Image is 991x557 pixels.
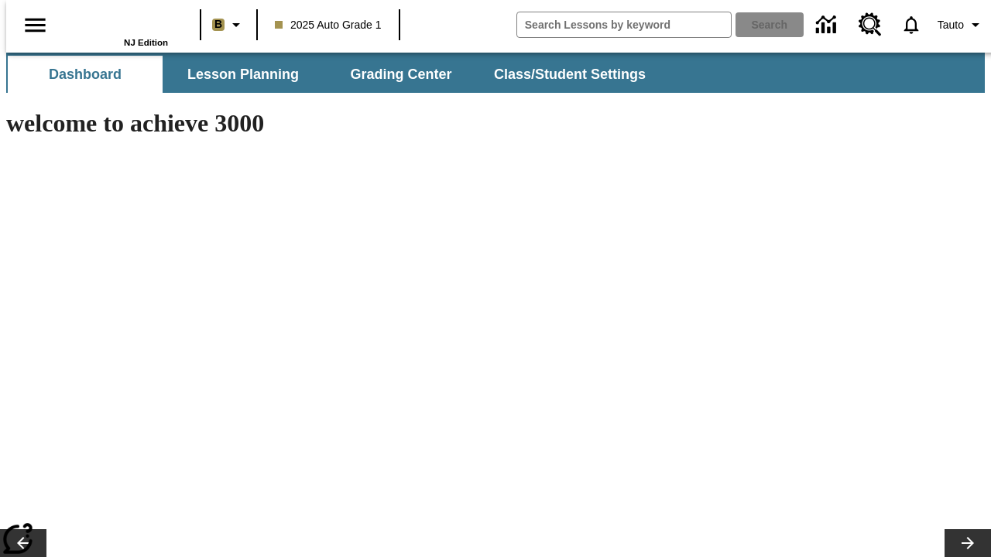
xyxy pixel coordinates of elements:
[124,38,168,47] span: NJ Edition
[214,15,222,34] span: B
[807,4,849,46] a: Data Center
[891,5,931,45] a: Notifications
[517,12,731,37] input: search field
[938,17,964,33] span: Tauto
[849,4,891,46] a: Resource Center, Will open in new tab
[275,17,382,33] span: 2025 Auto Grade 1
[482,56,658,93] button: Class/Student Settings
[206,11,252,39] button: Boost Class color is light brown. Change class color
[67,7,168,38] a: Home
[6,53,985,93] div: SubNavbar
[324,56,478,93] button: Grading Center
[6,56,660,93] div: SubNavbar
[945,529,991,557] button: Lesson carousel, Next
[12,2,58,48] button: Open side menu
[6,109,675,138] h1: welcome to achieve 3000
[67,5,168,47] div: Home
[931,11,991,39] button: Profile/Settings
[166,56,321,93] button: Lesson Planning
[8,56,163,93] button: Dashboard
